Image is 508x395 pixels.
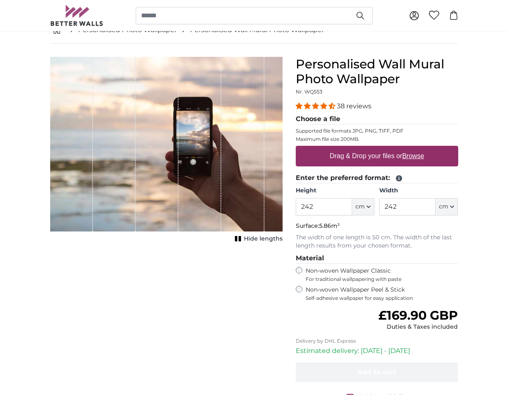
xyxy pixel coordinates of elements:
legend: Material [296,253,458,264]
span: £169.90 GBP [378,308,458,323]
button: cm [352,198,374,215]
span: 4.34 stars [296,102,337,110]
span: cm [439,203,448,211]
p: Maximum file size 200MB. [296,136,458,143]
button: cm [436,198,458,215]
h1: Personalised Wall Mural Photo Wallpaper [296,57,458,86]
img: Betterwalls [50,5,104,26]
label: Drag & Drop your files or [326,148,427,164]
span: 38 reviews [337,102,371,110]
label: Non-woven Wallpaper Peel & Stick [306,286,458,302]
div: 1 of 1 [50,57,283,245]
button: Hide lengths [232,233,283,245]
label: Width [379,187,458,195]
span: Nr. WQ553 [296,89,322,95]
label: Non-woven Wallpaper Classic [306,267,458,283]
span: Add to cart [357,368,396,376]
span: cm [355,203,365,211]
legend: Choose a file [296,114,458,124]
legend: Enter the preferred format: [296,173,458,183]
span: For traditional wallpapering with paste [306,276,458,283]
span: Hide lengths [244,235,283,243]
span: 5.86m² [319,222,340,229]
span: Self-adhesive wallpaper for easy application [306,295,458,302]
p: The width of one length is 50 cm. The width of the last length results from your chosen format. [296,234,458,250]
p: Estimated delivery: [DATE] - [DATE] [296,346,458,356]
p: Delivery by DHL Express [296,338,458,344]
div: Duties & Taxes included [378,323,458,331]
button: Add to cart [296,362,458,382]
u: Browse [402,152,424,159]
p: Surface: [296,222,458,230]
label: Height [296,187,374,195]
p: Supported file formats JPG, PNG, TIFF, PDF [296,128,458,134]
